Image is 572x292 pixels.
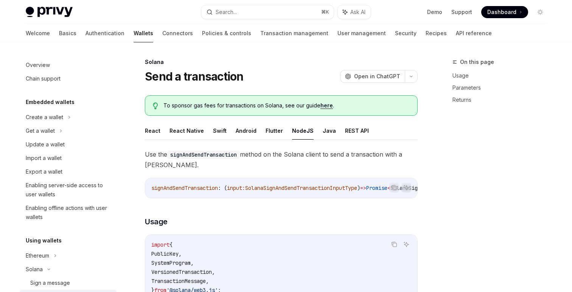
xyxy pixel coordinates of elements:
button: Flutter [266,122,283,140]
button: Open in ChatGPT [340,70,405,83]
a: User management [337,24,386,42]
div: Import a wallet [26,154,62,163]
a: API reference [456,24,492,42]
button: React Native [169,122,204,140]
div: Update a wallet [26,140,65,149]
span: input [227,185,242,191]
code: signAndSendTransaction [167,151,240,159]
a: Sign a message [20,276,117,290]
span: VersionedTransaction [151,269,212,275]
a: Returns [452,94,552,106]
img: light logo [26,7,73,17]
a: here [320,102,333,109]
span: : [242,185,245,191]
span: PublicKey [151,250,179,257]
span: SolanaSignAndSendTransactionInputType [245,185,357,191]
button: Swift [213,122,227,140]
button: Copy the contents from the code block [389,239,399,249]
div: Solana [26,265,43,274]
button: Ask AI [337,5,371,19]
span: { [169,241,173,248]
a: Connectors [162,24,193,42]
span: To sponsor gas fees for transactions on Solana, see our guide . [163,102,410,109]
a: Basics [59,24,76,42]
a: Usage [452,70,552,82]
div: Overview [26,61,50,70]
span: Open in ChatGPT [354,73,400,80]
span: : ( [218,185,227,191]
button: Toggle dark mode [534,6,546,18]
button: Search...⌘K [201,5,334,19]
a: Enabling server-side access to user wallets [20,179,117,201]
button: NodeJS [292,122,314,140]
span: import [151,241,169,248]
span: On this page [460,57,494,67]
div: Get a wallet [26,126,55,135]
span: ) [357,185,360,191]
a: Policies & controls [202,24,251,42]
span: signAndSendTransaction [151,185,218,191]
span: Ask AI [350,8,365,16]
a: Import a wallet [20,151,117,165]
a: Demo [427,8,442,16]
span: TransactionMessage [151,278,206,284]
div: Search... [216,8,237,17]
span: Dashboard [487,8,516,16]
a: Dashboard [481,6,528,18]
div: Chain support [26,74,61,83]
a: Update a wallet [20,138,117,151]
svg: Tip [153,103,158,109]
button: REST API [345,122,369,140]
a: Enabling offline actions with user wallets [20,201,117,224]
h5: Embedded wallets [26,98,75,107]
a: Export a wallet [20,165,117,179]
div: Enabling offline actions with user wallets [26,203,112,222]
span: Promise [366,185,387,191]
button: Android [236,122,256,140]
a: Transaction management [260,24,328,42]
span: => [360,185,366,191]
a: Parameters [452,82,552,94]
a: Welcome [26,24,50,42]
span: Use the method on the Solana client to send a transaction with a [PERSON_NAME]. [145,149,418,170]
div: Ethereum [26,251,49,260]
button: Ask AI [401,239,411,249]
h5: Using wallets [26,236,62,245]
a: Overview [20,58,117,72]
h1: Send a transaction [145,70,244,83]
div: Create a wallet [26,113,63,122]
a: Support [451,8,472,16]
a: Chain support [20,72,117,85]
a: Security [395,24,417,42]
a: Authentication [85,24,124,42]
button: Ask AI [401,183,411,193]
button: Copy the contents from the code block [389,183,399,193]
span: , [212,269,215,275]
span: ⌘ K [321,9,329,15]
span: < [387,185,390,191]
div: Export a wallet [26,167,62,176]
div: Enabling server-side access to user wallets [26,181,112,199]
button: Java [323,122,336,140]
div: Solana [145,58,418,66]
a: Wallets [134,24,153,42]
div: Sign a message [30,278,70,287]
span: , [206,278,209,284]
span: , [179,250,182,257]
a: Recipes [426,24,447,42]
span: Usage [145,216,168,227]
button: React [145,122,160,140]
span: SystemProgram [151,259,191,266]
span: , [191,259,194,266]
